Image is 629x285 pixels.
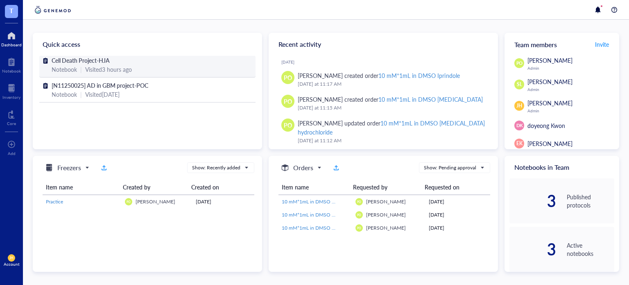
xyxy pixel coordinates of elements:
[567,193,614,209] div: Published protocols
[284,121,292,130] span: PO
[120,180,188,195] th: Created by
[281,59,491,64] div: [DATE]
[298,95,483,104] div: [PERSON_NAME] created order
[429,198,487,205] div: [DATE]
[282,198,349,205] a: 10 mM*1mL in DMSO Iprindole
[424,164,476,171] div: Show: Pending approval
[516,122,523,129] span: DK
[127,200,131,203] span: PO
[52,65,77,74] div: Notebook
[516,60,523,67] span: PO
[284,97,292,106] span: PO
[282,198,351,205] span: 10 mM*1mL in DMSO Iprindole
[298,71,460,80] div: [PERSON_NAME] created order
[282,211,371,218] span: 10 mM*1mL in DMSO [MEDICAL_DATA]
[192,164,240,171] div: Show: Recently added
[80,65,82,74] div: |
[2,95,20,100] div: Inventory
[357,200,361,203] span: PO
[378,71,459,80] div: 10 mM*1mL in DMSO Iprindole
[298,80,485,88] div: [DATE] at 11:17 AM
[505,156,619,179] div: Notebooks in Team
[527,108,614,113] div: Admin
[366,224,406,231] span: [PERSON_NAME]
[527,121,565,130] span: doyeong Kwon
[188,180,248,195] th: Created on
[46,198,63,205] span: Practice
[357,226,361,230] span: PO
[7,108,16,126] a: Core
[269,33,498,56] div: Recent activity
[527,78,572,86] span: [PERSON_NAME]
[4,262,20,267] div: Account
[52,56,110,64] span: Cell Death Project-HJA
[516,140,523,147] span: EK
[516,102,522,109] span: JH
[2,68,21,73] div: Notebook
[293,163,313,173] h5: Orders
[527,99,572,107] span: [PERSON_NAME]
[275,91,491,115] a: PO[PERSON_NAME] created order10 mM*1mL in DMSO [MEDICAL_DATA][DATE] at 11:15 AM
[278,180,350,195] th: Item name
[2,82,20,100] a: Inventory
[136,198,175,205] span: [PERSON_NAME]
[350,180,421,195] th: Requested by
[1,29,22,47] a: Dashboard
[509,243,557,256] div: 3
[282,224,349,232] a: 10 mM*1mL in DMSO [MEDICAL_DATA] hydrochloride
[284,73,292,82] span: PO
[43,180,120,195] th: Item name
[9,5,14,16] span: T
[298,104,485,112] div: [DATE] at 11:15 AM
[366,211,406,218] span: [PERSON_NAME]
[595,40,609,48] span: Invite
[275,68,491,91] a: PO[PERSON_NAME] created order10 mM*1mL in DMSO Iprindole[DATE] at 11:17 AM
[429,224,487,232] div: [DATE]
[7,121,16,126] div: Core
[1,42,22,47] div: Dashboard
[52,90,77,99] div: Notebook
[33,33,262,56] div: Quick access
[282,211,349,219] a: 10 mM*1mL in DMSO [MEDICAL_DATA]
[366,198,406,205] span: [PERSON_NAME]
[282,224,403,231] span: 10 mM*1mL in DMSO [MEDICAL_DATA] hydrochloride
[298,119,485,137] div: [PERSON_NAME] updated order
[46,198,118,205] a: Practice
[52,81,148,89] span: [N11250025] AD in GBM project-POC
[527,56,572,64] span: [PERSON_NAME]
[275,115,491,148] a: PO[PERSON_NAME] updated order10 mM*1mL in DMSO [MEDICAL_DATA] hydrochloride[DATE] at 11:12 AM
[505,33,619,56] div: Team members
[85,90,120,99] div: Visited [DATE]
[421,180,484,195] th: Requested on
[429,211,487,219] div: [DATE]
[527,87,614,92] div: Admin
[378,95,482,103] div: 10 mM*1mL in DMSO [MEDICAL_DATA]
[527,139,572,148] span: [PERSON_NAME]
[357,213,361,217] span: PO
[509,194,557,207] div: 3
[298,119,485,136] div: 10 mM*1mL in DMSO [MEDICAL_DATA] hydrochloride
[8,151,16,156] div: Add
[57,163,81,173] h5: Freezers
[9,256,14,260] span: JH
[595,38,609,51] button: Invite
[517,81,522,88] span: SL
[2,55,21,73] a: Notebook
[85,65,132,74] div: Visited 3 hours ago
[196,198,251,205] div: [DATE]
[80,90,82,99] div: |
[567,241,614,258] div: Active notebooks
[527,66,614,71] div: Admin
[33,5,73,15] img: genemod-logo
